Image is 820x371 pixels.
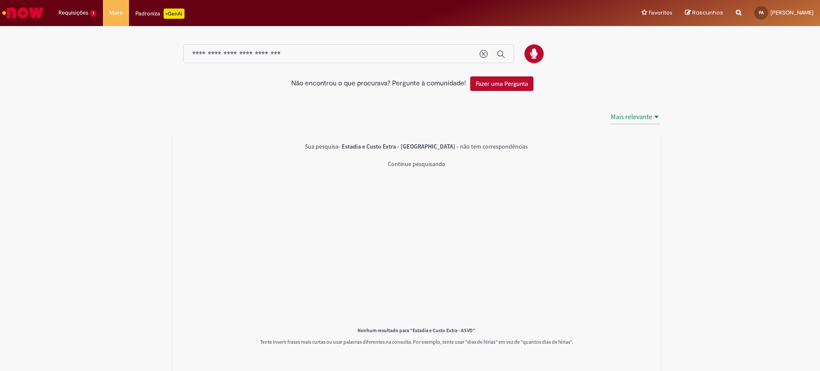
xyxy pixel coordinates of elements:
[770,9,814,16] span: [PERSON_NAME]
[649,9,672,17] span: Favoritos
[90,10,97,17] span: 1
[1,4,45,21] img: ServiceNow
[59,9,88,17] span: Requisições
[291,80,466,88] h2: Não encontrou o que procurava? Pergunte à comunidade!
[109,9,123,17] span: More
[692,9,723,17] span: Rascunhos
[759,10,764,15] span: PA
[685,9,723,17] a: Rascunhos
[470,76,533,91] button: Fazer uma Pergunta
[135,9,184,19] div: Padroniza
[164,9,184,19] p: +GenAi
